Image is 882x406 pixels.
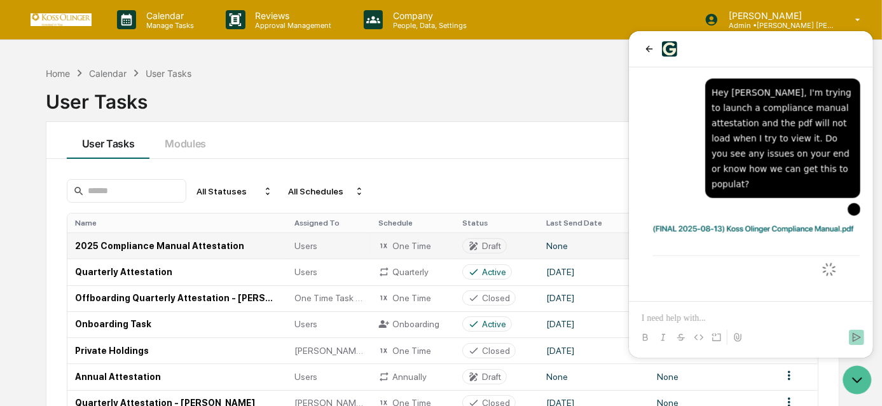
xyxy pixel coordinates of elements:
div: Quarterly [378,266,447,278]
div: Draft [482,241,501,251]
span: [PERSON_NAME] - One Time Task [294,346,363,356]
div: Draft [482,372,501,382]
p: Company [383,10,473,21]
span: Users [294,267,317,277]
button: Modules [149,122,221,159]
div: All Statuses [191,181,278,201]
th: Status [455,213,539,233]
td: None [650,363,775,389]
p: People, Data, Settings [383,21,473,30]
td: [DATE] [539,285,650,311]
p: Admin • [PERSON_NAME] [PERSON_NAME] Consulting, LLC [719,21,837,30]
div: Active [482,319,506,329]
th: Last Send Date [539,213,650,233]
span: Users [294,241,317,251]
div: Onboarding [378,318,447,330]
th: Assigned To [287,213,371,233]
th: Schedule [371,213,455,233]
td: Onboarding Task [67,311,287,337]
button: User Tasks [67,122,150,159]
td: None [539,233,650,259]
iframe: Open customer support [841,364,876,398]
div: Closed [482,293,510,303]
p: [PERSON_NAME] [719,10,837,21]
span: Users [294,319,317,329]
td: None [539,363,650,389]
div: One Time [378,292,447,304]
iframe: Customer support window [629,31,873,358]
div: One Time [378,240,447,252]
div: Annually [378,371,447,382]
td: 2025 Compliance Manual Attestation [67,233,287,259]
p: Reviews [245,10,338,21]
p: Manage Tasks [136,21,200,30]
td: [DATE] [539,259,650,285]
span: Users [294,372,317,382]
div: Active [482,267,506,277]
div: All Schedules [283,181,369,201]
div: User Tasks [46,80,839,113]
div: One Time [378,345,447,356]
th: Name [67,213,287,233]
td: Quarterly Attestation [67,259,287,285]
span: One Time Task - [PERSON_NAME] [294,293,363,303]
p: Approval Management [245,21,338,30]
img: logo [31,13,92,25]
div: Home [46,68,70,79]
div: Closed [482,346,510,356]
div: User Tasks [146,68,191,79]
td: [DATE] [539,337,650,363]
td: [DATE] [539,311,650,337]
td: Annual Attestation [67,363,287,389]
p: Calendar [136,10,200,21]
div: Calendar [89,68,127,79]
td: Private Holdings [67,337,287,363]
td: Offboarding Quarterly Attestation - [PERSON_NAME] [67,285,287,311]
